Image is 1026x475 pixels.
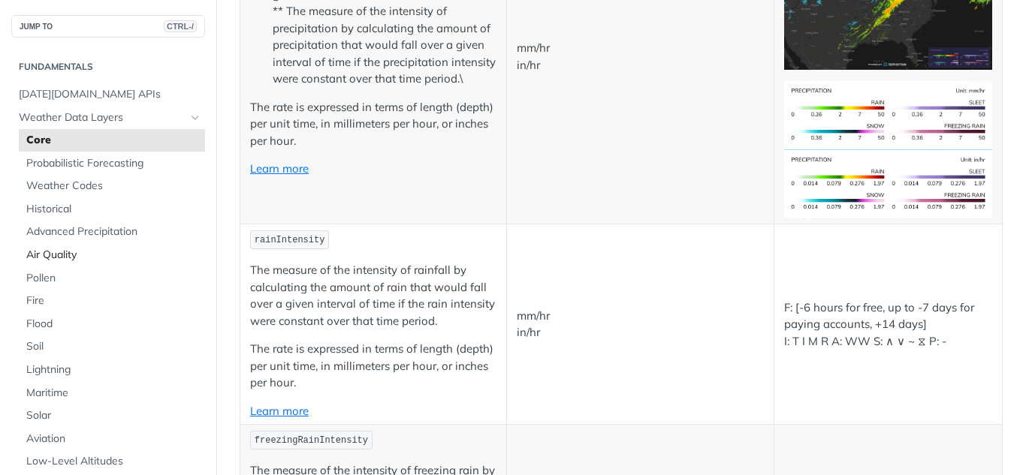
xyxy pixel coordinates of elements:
[250,404,309,418] a: Learn more
[250,161,309,176] a: Learn more
[26,293,201,308] span: Fire
[26,224,201,239] span: Advanced Precipitation
[11,107,205,129] a: Weather Data LayersHide subpages for Weather Data Layers
[19,335,205,358] a: Soil
[784,81,993,150] img: precip-si
[255,435,368,446] span: freezingRainIntensity
[19,175,205,197] a: Weather Codes
[26,156,201,171] span: Probabilistic Forecasting
[19,359,205,381] a: Lightning
[19,129,205,152] a: Core
[26,362,201,377] span: Lightning
[19,221,205,243] a: Advanced Precipitation
[11,83,205,106] a: [DATE][DOMAIN_NAME] APIs
[26,408,201,423] span: Solar
[517,308,763,341] p: mm/hr in/hr
[26,454,201,469] span: Low-Level Altitudes
[784,107,993,122] span: Expand image
[784,176,993,191] span: Expand image
[26,179,201,194] span: Weather Codes
[11,15,205,38] button: JUMP TOCTRL-/
[26,248,201,263] span: Air Quality
[250,99,496,150] p: The rate is expressed in terms of length (depth) per unit time, in millimeters per hour, or inche...
[26,431,201,446] span: Aviation
[19,267,205,290] a: Pollen
[784,150,993,219] img: precip-us
[26,271,201,286] span: Pollen
[19,198,205,221] a: Historical
[164,20,197,32] span: CTRL-/
[19,152,205,175] a: Probabilistic Forecasting
[19,290,205,312] a: Fire
[19,110,186,125] span: Weather Data Layers
[19,450,205,473] a: Low-Level Altitudes
[250,341,496,392] p: The rate is expressed in terms of length (depth) per unit time, in millimeters per hour, or inche...
[26,317,201,332] span: Flood
[19,244,205,266] a: Air Quality
[19,87,201,102] span: [DATE][DOMAIN_NAME] APIs
[19,382,205,404] a: Maritime
[255,235,325,245] span: rainIntensity
[189,112,201,124] button: Hide subpages for Weather Data Layers
[19,428,205,450] a: Aviation
[19,404,205,427] a: Solar
[26,386,201,401] span: Maritime
[26,339,201,354] span: Soil
[19,313,205,335] a: Flood
[26,133,201,148] span: Core
[26,202,201,217] span: Historical
[784,299,993,350] p: F: [-6 hours for free, up to -7 days for paying accounts, +14 days] I: T I M R A: WW S: ∧ ∨ ~ ⧖ P: -
[517,40,763,74] p: mm/hr in/hr
[250,262,496,329] p: The measure of the intensity of rainfall by calculating the amount of rain that would fall over a...
[11,60,205,74] h2: Fundamentals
